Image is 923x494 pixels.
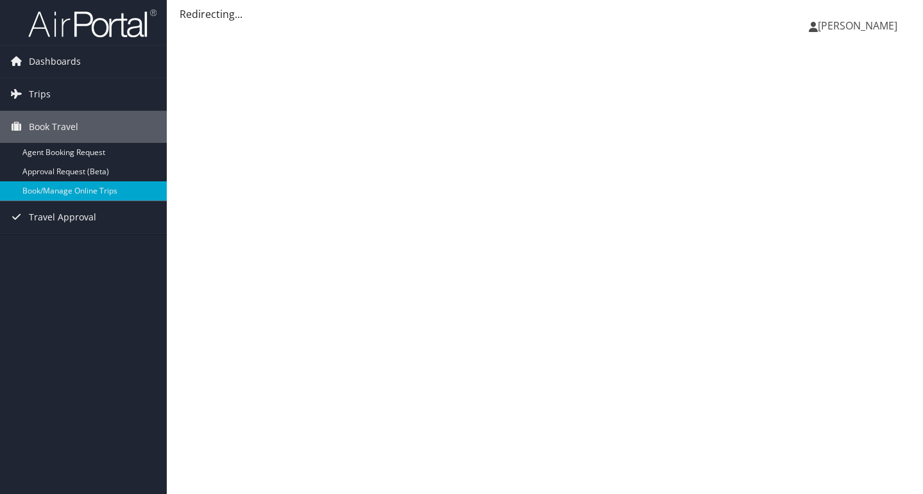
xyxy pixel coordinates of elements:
a: [PERSON_NAME] [809,6,910,45]
div: Redirecting... [180,6,910,22]
span: [PERSON_NAME] [818,19,897,33]
span: Dashboards [29,45,81,78]
span: Book Travel [29,111,78,143]
span: Trips [29,78,51,110]
img: airportal-logo.png [28,8,157,38]
span: Travel Approval [29,201,96,233]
